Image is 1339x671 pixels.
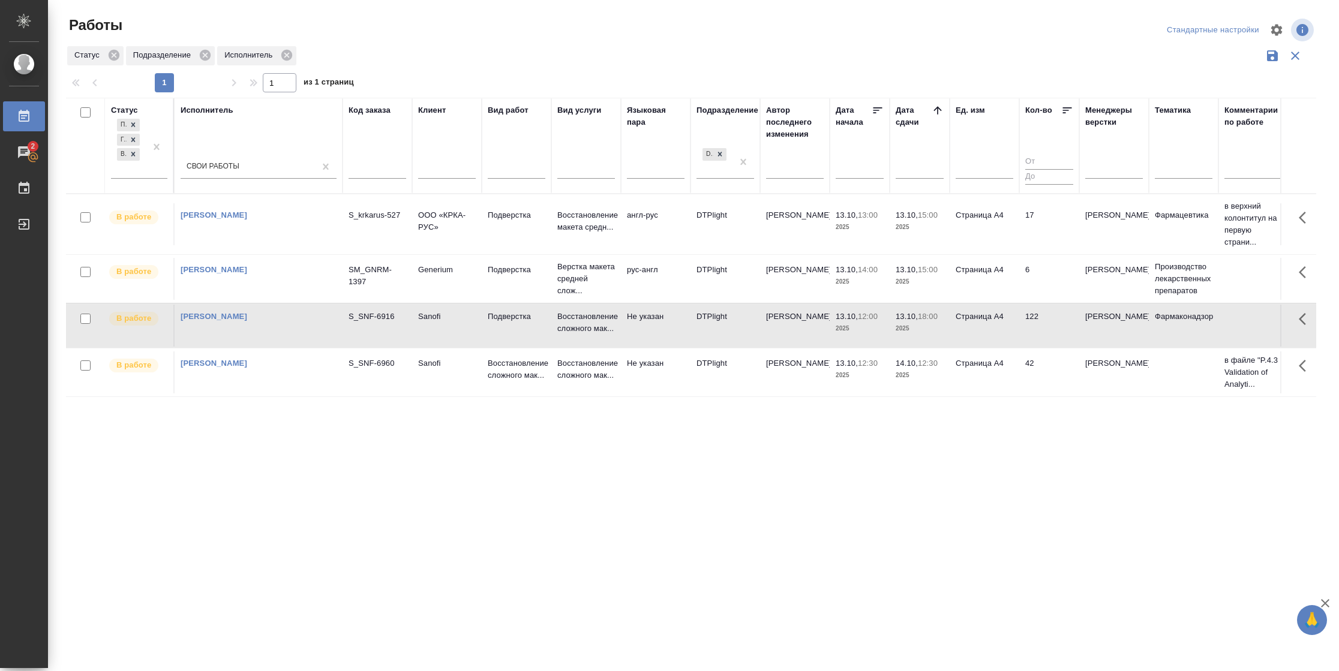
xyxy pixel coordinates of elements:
[950,203,1019,245] td: Страница А4
[116,147,141,162] div: Подбор, Готов к работе, В работе
[23,140,42,152] span: 2
[488,209,545,221] p: Подверстка
[116,359,151,371] p: В работе
[1297,605,1327,635] button: 🙏
[701,147,728,162] div: DTPlight
[1025,155,1073,170] input: От
[896,276,944,288] p: 2025
[181,210,247,219] a: [PERSON_NAME]
[116,118,141,133] div: Подбор, Готов к работе, В работе
[1155,311,1212,323] p: Фармаконадзор
[836,265,858,274] p: 13.10,
[1164,21,1262,40] div: split button
[418,357,476,369] p: Sanofi
[557,209,615,233] p: Восстановление макета средн...
[858,210,878,219] p: 13:00
[690,203,760,245] td: DTPlight
[1085,264,1143,276] p: [PERSON_NAME]
[760,258,830,300] td: [PERSON_NAME]
[418,104,446,116] div: Клиент
[1019,305,1079,347] td: 122
[1292,258,1320,287] button: Здесь прячутся важные кнопки
[181,312,247,321] a: [PERSON_NAME]
[108,209,167,225] div: Исполнитель выполняет работу
[1155,104,1191,116] div: Тематика
[918,210,938,219] p: 15:00
[690,351,760,393] td: DTPlight
[349,209,406,221] div: S_krkarus-527
[1292,203,1320,232] button: Здесь прячутся важные кнопки
[1019,258,1079,300] td: 6
[557,261,615,297] p: Верстка макета средней слож...
[1085,311,1143,323] p: [PERSON_NAME]
[760,351,830,393] td: [PERSON_NAME]
[858,312,878,321] p: 12:00
[1224,104,1282,128] div: Комментарии по работе
[126,46,215,65] div: Подразделение
[621,258,690,300] td: рус-англ
[1224,354,1282,390] p: в файле "P.4.3 Validation of Analyti...
[896,323,944,335] p: 2025
[3,137,45,167] a: 2
[488,264,545,276] p: Подверстка
[1284,44,1307,67] button: Сбросить фильтры
[896,210,918,219] p: 13.10,
[621,305,690,347] td: Не указан
[836,369,884,381] p: 2025
[1224,200,1282,248] p: в верхний колонтитул на первую страни...
[557,311,615,335] p: Восстановление сложного мак...
[181,359,247,368] a: [PERSON_NAME]
[621,351,690,393] td: Не указан
[488,104,529,116] div: Вид работ
[950,305,1019,347] td: Страница А4
[1291,19,1316,41] span: Посмотреть информацию
[896,369,944,381] p: 2025
[67,46,124,65] div: Статус
[557,104,602,116] div: Вид услуги
[627,104,684,128] div: Языковая пара
[1292,351,1320,380] button: Здесь прячутся важные кнопки
[836,210,858,219] p: 13.10,
[488,311,545,323] p: Подверстка
[1085,104,1143,128] div: Менеджеры верстки
[66,16,122,35] span: Работы
[918,312,938,321] p: 18:00
[1155,261,1212,297] p: Производство лекарственных препаратов
[956,104,985,116] div: Ед. изм
[836,104,872,128] div: Дата начала
[187,162,239,172] div: Свои работы
[418,311,476,323] p: Sanofi
[1302,607,1322,633] span: 🙏
[304,75,354,92] span: из 1 страниц
[217,46,296,65] div: Исполнитель
[557,357,615,381] p: Восстановление сложного мак...
[696,104,758,116] div: Подразделение
[1085,357,1143,369] p: [PERSON_NAME]
[836,312,858,321] p: 13.10,
[896,104,932,128] div: Дата сдачи
[1025,104,1052,116] div: Кол-во
[224,49,277,61] p: Исполнитель
[117,119,127,131] div: Подбор
[116,133,141,148] div: Подбор, Готов к работе, В работе
[836,221,884,233] p: 2025
[1019,203,1079,245] td: 17
[117,134,127,146] div: Готов к работе
[1025,169,1073,184] input: До
[349,357,406,369] div: S_SNF-6960
[896,221,944,233] p: 2025
[1262,16,1291,44] span: Настроить таблицу
[836,276,884,288] p: 2025
[766,104,824,140] div: Автор последнего изменения
[181,265,247,274] a: [PERSON_NAME]
[760,203,830,245] td: [PERSON_NAME]
[1155,209,1212,221] p: Фармацевтика
[858,359,878,368] p: 12:30
[111,104,138,116] div: Статус
[1019,351,1079,393] td: 42
[858,265,878,274] p: 14:00
[896,265,918,274] p: 13.10,
[349,311,406,323] div: S_SNF-6916
[418,264,476,276] p: Generium
[836,323,884,335] p: 2025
